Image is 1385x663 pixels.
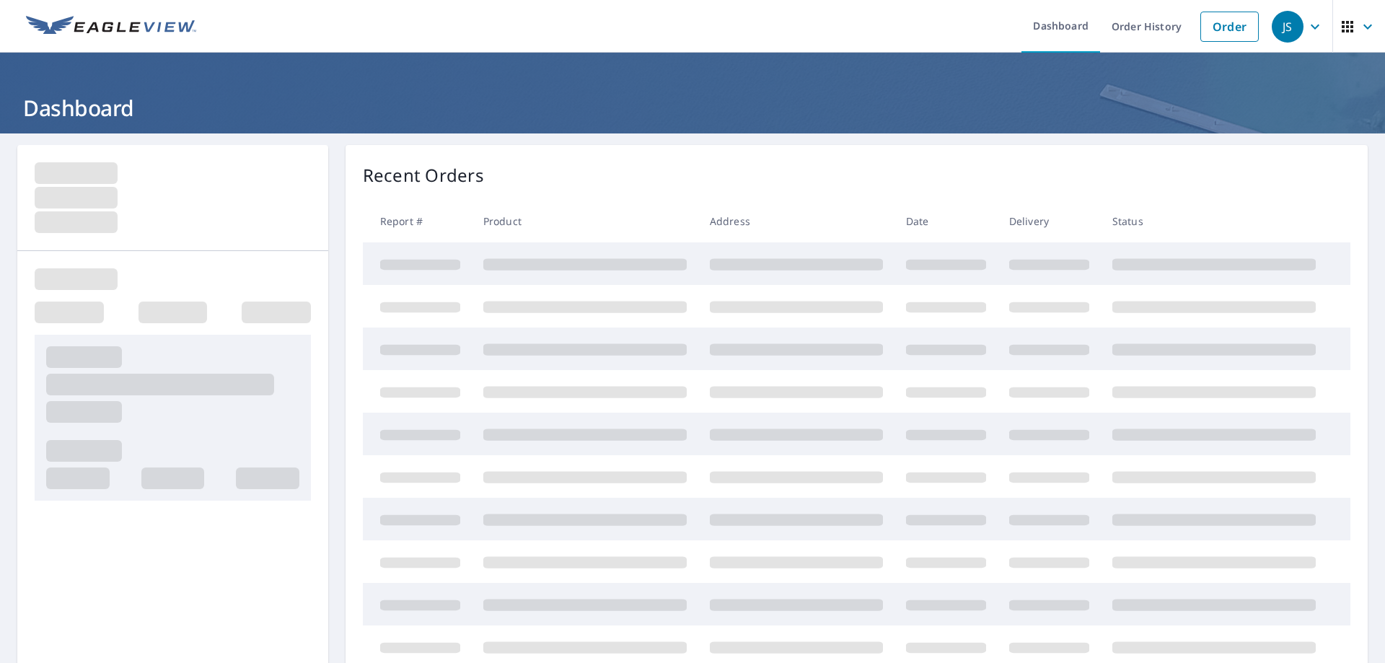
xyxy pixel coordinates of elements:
th: Product [472,200,698,242]
p: Recent Orders [363,162,484,188]
th: Status [1101,200,1327,242]
th: Address [698,200,894,242]
h1: Dashboard [17,93,1368,123]
th: Date [894,200,998,242]
th: Delivery [998,200,1101,242]
a: Order [1200,12,1259,42]
div: JS [1272,11,1303,43]
img: EV Logo [26,16,196,38]
th: Report # [363,200,472,242]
